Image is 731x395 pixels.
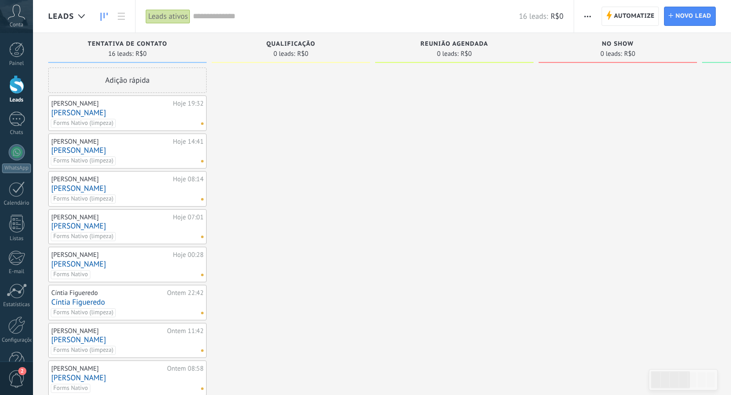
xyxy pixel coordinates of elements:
[2,200,31,207] div: Calendário
[10,22,23,28] span: Conta
[173,213,204,221] div: Hoje 07:01
[2,337,31,344] div: Configurações
[201,198,204,201] span: Nenhuma tarefa atribuída
[53,41,202,49] div: Tentativa de Contato
[51,327,164,335] div: [PERSON_NAME]
[51,222,204,231] a: [PERSON_NAME]
[519,12,548,21] span: 16 leads:
[173,175,204,183] div: Hoje 08:14
[2,97,31,104] div: Leads
[51,109,204,117] a: [PERSON_NAME]
[602,7,659,26] a: Automatize
[51,156,116,166] span: Forms Nativo (limpeza)
[201,160,204,162] span: Nenhuma tarefa atribuída
[201,387,204,390] span: Nenhuma tarefa atribuída
[51,251,171,259] div: [PERSON_NAME]
[51,232,116,241] span: Forms Nativo (limpeza)
[146,9,190,24] div: Leads ativos
[2,129,31,136] div: Chats
[297,51,308,57] span: R$0
[48,68,207,93] div: Adição rápida
[51,365,164,373] div: [PERSON_NAME]
[167,327,204,335] div: Ontem 11:42
[2,60,31,67] div: Painel
[217,41,365,49] div: Qualificação
[51,100,171,108] div: [PERSON_NAME]
[201,349,204,352] span: Nenhuma tarefa atribuída
[380,41,528,49] div: Reunião Agendada
[51,298,204,307] a: Cíntia Figueredo
[167,365,204,373] div: Ontem 08:58
[2,269,31,275] div: E-mail
[2,302,31,308] div: Estatísticas
[51,213,171,221] div: [PERSON_NAME]
[614,7,654,25] span: Automatize
[602,41,634,48] span: No Show
[51,346,116,355] span: Forms Nativo (limpeza)
[51,374,204,382] a: [PERSON_NAME]
[51,308,116,317] span: Forms Nativo (limpeza)
[136,51,147,57] span: R$0
[167,289,204,297] div: Ontem 22:42
[51,260,204,269] a: [PERSON_NAME]
[544,41,692,49] div: No Show
[2,163,31,173] div: WhatsApp
[51,194,116,204] span: Forms Nativo (limpeza)
[51,138,171,146] div: [PERSON_NAME]
[173,138,204,146] div: Hoje 14:41
[51,270,90,279] span: Forms Nativo
[18,367,26,375] span: 2
[51,336,204,344] a: [PERSON_NAME]
[601,51,622,57] span: 0 leads:
[201,122,204,125] span: Nenhuma tarefa atribuída
[173,251,204,259] div: Hoje 00:28
[2,236,31,242] div: Listas
[676,7,711,25] span: Novo lead
[460,51,472,57] span: R$0
[624,51,635,57] span: R$0
[201,274,204,276] span: Nenhuma tarefa atribuída
[51,289,164,297] div: Cíntia Figueredo
[173,100,204,108] div: Hoje 19:32
[88,41,168,48] span: Tentativa de Contato
[201,236,204,238] span: Nenhuma tarefa atribuída
[551,12,563,21] span: R$0
[51,384,90,393] span: Forms Nativo
[48,12,74,21] span: Leads
[664,7,716,26] a: Novo lead
[51,175,171,183] div: [PERSON_NAME]
[51,146,204,155] a: [PERSON_NAME]
[267,41,316,48] span: Qualificação
[201,312,204,314] span: Nenhuma tarefa atribuída
[274,51,295,57] span: 0 leads:
[51,119,116,128] span: Forms Nativo (limpeza)
[420,41,488,48] span: Reunião Agendada
[437,51,459,57] span: 0 leads:
[108,51,134,57] span: 16 leads:
[51,184,204,193] a: [PERSON_NAME]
